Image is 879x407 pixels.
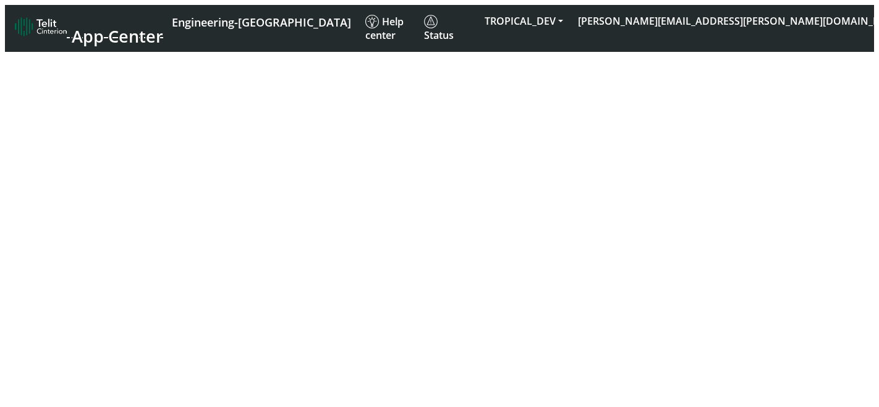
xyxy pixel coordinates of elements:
a: App Center [15,14,161,43]
span: Status [424,15,454,42]
span: App Center [72,25,163,48]
img: status.svg [424,15,438,28]
button: TROPICAL_DEV [477,10,571,32]
a: Your current platform instance [171,10,350,33]
span: Help center [365,15,404,42]
img: knowledge.svg [365,15,379,28]
img: logo-telit-cinterion-gw-new.png [15,17,67,36]
a: Help center [360,10,419,47]
a: Status [419,10,477,47]
span: Engineering-[GEOGRAPHIC_DATA] [172,15,351,30]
